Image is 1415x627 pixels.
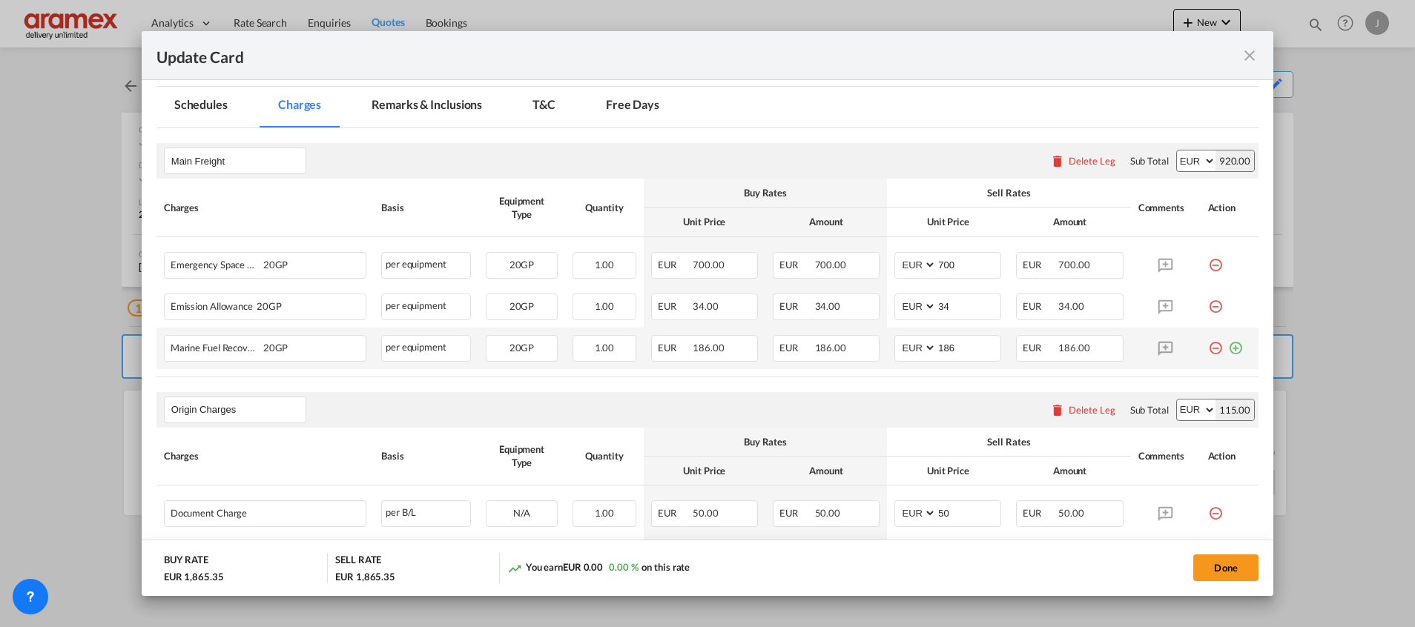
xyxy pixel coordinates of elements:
[171,399,306,421] input: Leg Name
[381,293,471,320] div: per equipment
[693,507,719,519] span: 50.00
[887,208,1009,236] th: Unit Price
[381,201,471,214] div: Basis
[1201,428,1259,485] th: Action
[1201,179,1259,236] th: Action
[595,300,615,312] span: 1.00
[1241,47,1259,64] md-icon: icon-close fg-AAA8AD m-0 pointer
[815,300,841,312] span: 34.00
[563,561,603,573] span: EUR 0.00
[595,342,615,354] span: 1.00
[595,507,615,519] span: 1.00
[156,87,245,127] md-tab-item: Schedules
[1208,335,1223,350] md-icon: icon-minus-circle-outline red-400-fg
[486,194,558,221] div: Equipment Type
[693,300,719,312] span: 34.00
[156,87,692,127] md-pagination-wrapper: Use the left and right arrow keys to navigate between tabs
[486,442,558,469] div: Equipment Type
[1131,179,1201,236] th: Comments
[509,259,535,271] span: 20GP
[156,46,1241,64] div: Update Card
[1058,507,1084,519] span: 50.00
[658,507,691,519] span: EUR
[507,560,690,576] div: You earn on this rate
[1069,155,1115,167] div: Delete Leg
[1208,500,1223,515] md-icon: icon-minus-circle-outline red-400-fg
[164,553,208,570] div: BUY RATE
[1208,293,1223,308] md-icon: icon-minus-circle-outline red-400-fg
[765,457,887,485] th: Amount
[1050,402,1065,417] md-icon: icon-delete
[815,259,846,271] span: 700.00
[260,87,339,127] md-tab-item: Charges
[651,435,880,448] div: Buy Rates
[894,435,1123,448] div: Sell Rates
[573,449,636,462] div: Quantity
[779,259,813,271] span: EUR
[335,553,381,570] div: SELL RATE
[1023,259,1056,271] span: EUR
[815,342,846,354] span: 186.00
[253,301,282,312] span: 20GP
[513,507,530,519] span: N/A
[509,342,535,354] span: 20GP
[260,259,288,271] span: 20GP
[1050,155,1115,167] button: Delete Leg
[779,300,813,312] span: EUR
[381,335,471,362] div: per equipment
[1050,404,1115,416] button: Delete Leg
[937,501,1000,523] input: 50
[381,449,471,462] div: Basis
[573,201,636,214] div: Quantity
[509,300,535,312] span: 20GP
[335,570,395,583] div: EUR 1,865.35
[1193,554,1259,581] button: Done
[381,500,471,527] div: per B/L
[1131,428,1201,485] th: Comments
[651,186,880,199] div: Buy Rates
[171,336,312,354] div: Marine Fuel Recovery(MFR)
[887,457,1009,485] th: Unit Price
[937,253,1000,275] input: 700
[644,208,765,236] th: Unit Price
[595,259,615,271] span: 1.00
[693,259,724,271] span: 700.00
[1058,300,1084,312] span: 34.00
[164,570,228,583] div: EUR 1,865.35
[1058,342,1089,354] span: 186.00
[142,31,1273,595] md-dialog: Update Card Port ...
[1009,208,1130,236] th: Amount
[1216,150,1254,171] div: 920.00
[588,87,677,127] md-tab-item: Free Days
[1228,335,1243,350] md-icon: icon-plus-circle-outline green-400-fg
[1023,342,1056,354] span: EUR
[1069,404,1115,416] div: Delete Leg
[1130,403,1169,417] div: Sub Total
[507,561,522,576] md-icon: icon-trending-up
[1216,399,1254,420] div: 115.00
[1023,300,1056,312] span: EUR
[658,342,691,354] span: EUR
[658,259,691,271] span: EUR
[937,294,1000,316] input: 34
[1130,154,1169,167] div: Sub Total
[1058,259,1089,271] span: 700.00
[765,208,887,236] th: Amount
[171,253,312,271] div: Emergency Space Contingency
[894,186,1123,199] div: Sell Rates
[779,342,813,354] span: EUR
[779,507,813,519] span: EUR
[1208,252,1223,267] md-icon: icon-minus-circle-outline red-400-fg
[815,507,841,519] span: 50.00
[171,294,312,312] div: Emission Allowance
[381,252,471,279] div: per equipment
[164,201,366,214] div: Charges
[260,342,288,354] span: 20GP
[171,150,306,172] input: Leg Name
[171,501,312,519] div: Document Charge
[354,87,500,127] md-tab-item: Remarks & Inclusions
[1009,457,1130,485] th: Amount
[1050,153,1065,168] md-icon: icon-delete
[644,457,765,485] th: Unit Price
[164,449,366,462] div: Charges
